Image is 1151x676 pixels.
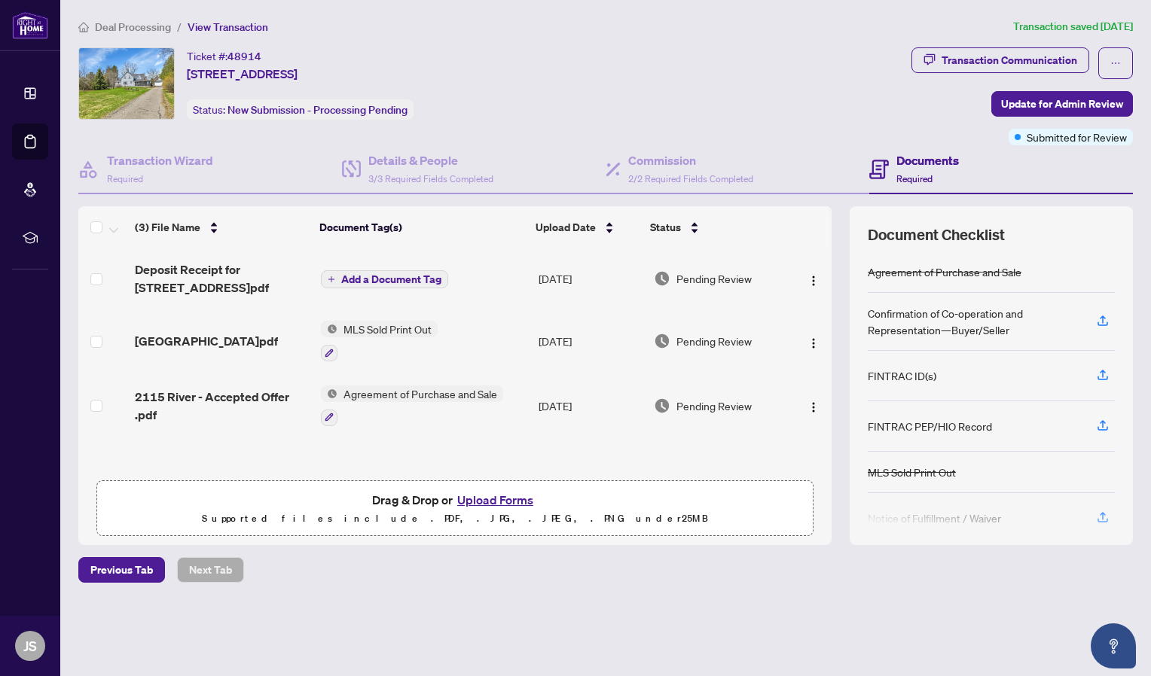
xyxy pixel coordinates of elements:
span: Required [896,173,933,184]
div: Transaction Communication [942,48,1077,72]
div: FINTRAC ID(s) [868,367,936,384]
img: Status Icon [321,321,337,337]
span: JS [23,635,37,656]
span: Upload Date [536,219,596,236]
button: Logo [801,394,826,418]
img: Logo [808,275,820,287]
span: Pending Review [676,270,752,287]
span: Pending Review [676,397,752,414]
div: Ticket #: [187,47,261,65]
span: 2/2 Required Fields Completed [628,173,753,184]
button: Logo [801,266,826,291]
span: MLS Sold Print Out [337,321,438,337]
button: Status IconAgreement of Purchase and Sale [321,385,503,426]
div: FINTRAC PEP/HIO Record [868,418,992,434]
div: MLS Sold Print Out [868,464,956,480]
span: [STREET_ADDRESS] [187,65,298,83]
button: Add a Document Tag [321,270,448,288]
img: Document Status [654,397,670,414]
img: logo [12,11,48,39]
img: Logo [808,337,820,349]
span: ellipsis [1110,58,1121,69]
span: View Transaction [188,20,268,34]
h4: Documents [896,151,959,169]
span: Required [107,173,143,184]
p: Supported files include .PDF, .JPG, .JPEG, .PNG under 25 MB [106,510,804,528]
h4: Details & People [368,151,493,169]
button: Add a Document Tag [321,269,448,289]
button: Transaction Communication [911,47,1089,73]
span: New Submission - Processing Pending [227,103,408,117]
td: [DATE] [533,309,647,373]
div: Agreement of Purchase and Sale [868,263,1021,280]
th: Document Tag(s) [313,206,530,248]
img: IMG-X12103030_1.jpg [79,48,174,119]
button: Previous Tab [78,557,165,583]
div: Confirmation of Co-operation and Representation—Buyer/Seller [868,305,1079,338]
span: Document Checklist [868,224,1005,245]
h4: Transaction Wizard [107,151,213,169]
th: Status [644,206,787,248]
img: Document Status [654,270,670,287]
span: plus [328,276,335,283]
button: Upload Forms [453,490,538,510]
span: Add a Document Tag [341,274,441,285]
li: / [177,18,182,35]
span: Drag & Drop orUpload FormsSupported files include .PDF, .JPG, .JPEG, .PNG under25MB [97,481,813,537]
span: Status [650,219,681,236]
h4: Commission [628,151,753,169]
span: 2115 River - Accepted Offer .pdf [135,388,309,424]
td: [DATE] [533,373,647,438]
button: Logo [801,329,826,353]
span: Update for Admin Review [1001,92,1123,116]
span: 3/3 Required Fields Completed [368,173,493,184]
div: Status: [187,99,414,120]
span: 48914 [227,50,261,63]
span: Agreement of Purchase and Sale [337,385,503,402]
span: Pending Review [676,333,752,349]
button: Open asap [1091,623,1136,668]
button: Update for Admin Review [991,91,1133,117]
span: (3) File Name [135,219,200,236]
img: Document Status [654,333,670,349]
span: home [78,22,89,32]
button: Status IconMLS Sold Print Out [321,321,438,361]
img: Logo [808,401,820,413]
span: Deal Processing [95,20,171,34]
td: [DATE] [533,248,647,309]
img: Status Icon [321,385,337,402]
th: Upload Date [530,206,644,248]
span: Drag & Drop or [372,490,538,510]
span: Submitted for Review [1027,129,1127,145]
span: Deposit Receipt for [STREET_ADDRESS]pdf [135,260,309,297]
span: [GEOGRAPHIC_DATA]pdf [135,332,278,350]
span: Previous Tab [90,558,153,582]
article: Transaction saved [DATE] [1013,18,1133,35]
button: Next Tab [177,557,244,583]
th: (3) File Name [129,206,313,248]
